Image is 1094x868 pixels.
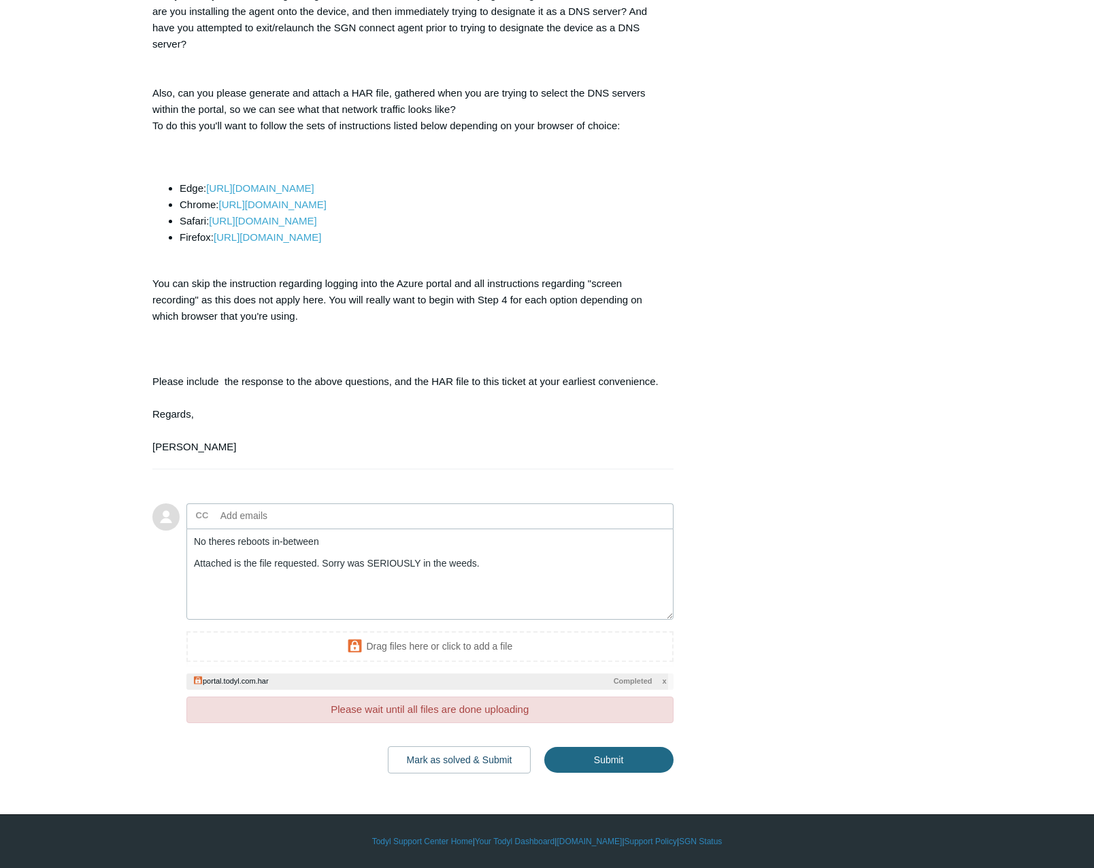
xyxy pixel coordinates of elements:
[215,505,361,526] input: Add emails
[206,182,314,194] a: [URL][DOMAIN_NAME]
[180,180,660,197] li: Edge:
[186,697,674,723] div: Please wait until all files are done uploading
[180,229,660,246] li: Firefox:
[372,835,473,848] a: Todyl Support Center Home
[662,675,666,687] span: x
[180,213,660,229] li: Safari:
[557,835,622,848] a: [DOMAIN_NAME]
[214,231,321,243] a: [URL][DOMAIN_NAME]
[186,529,674,620] textarea: Add your reply
[679,835,722,848] a: SGN Status
[209,215,316,227] a: [URL][DOMAIN_NAME]
[544,747,674,773] input: Submit
[219,199,327,210] a: [URL][DOMAIN_NAME]
[152,835,942,848] div: | | | |
[625,835,677,848] a: Support Policy
[180,197,660,213] li: Chrome:
[475,835,554,848] a: Your Todyl Dashboard
[196,505,209,526] label: CC
[388,746,531,773] button: Mark as solved & Submit
[614,675,652,687] span: Completed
